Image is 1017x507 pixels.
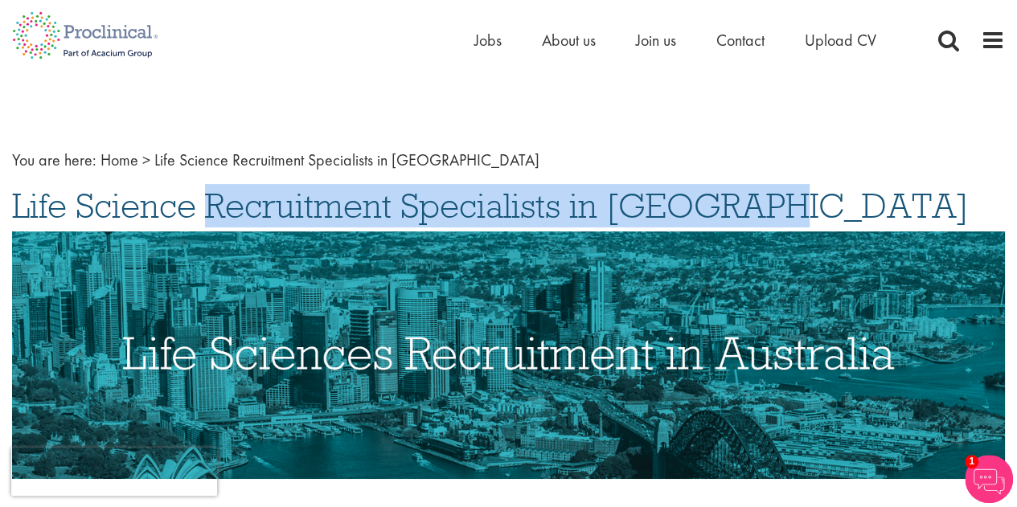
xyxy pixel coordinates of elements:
span: Life Science Recruitment Specialists in [GEOGRAPHIC_DATA] [154,149,539,170]
a: Jobs [474,30,502,51]
a: Join us [636,30,676,51]
span: You are here: [12,149,96,170]
span: 1 [965,455,978,468]
span: > [142,149,150,170]
a: Contact [716,30,765,51]
iframe: reCAPTCHA [11,448,217,496]
img: Life Sciences Recruitment in Australia [12,231,1005,480]
a: breadcrumb link [100,149,138,170]
a: Upload CV [805,30,876,51]
span: Life Science Recruitment Specialists in [GEOGRAPHIC_DATA] [12,184,969,227]
a: About us [542,30,596,51]
img: Chatbot [965,455,1013,503]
